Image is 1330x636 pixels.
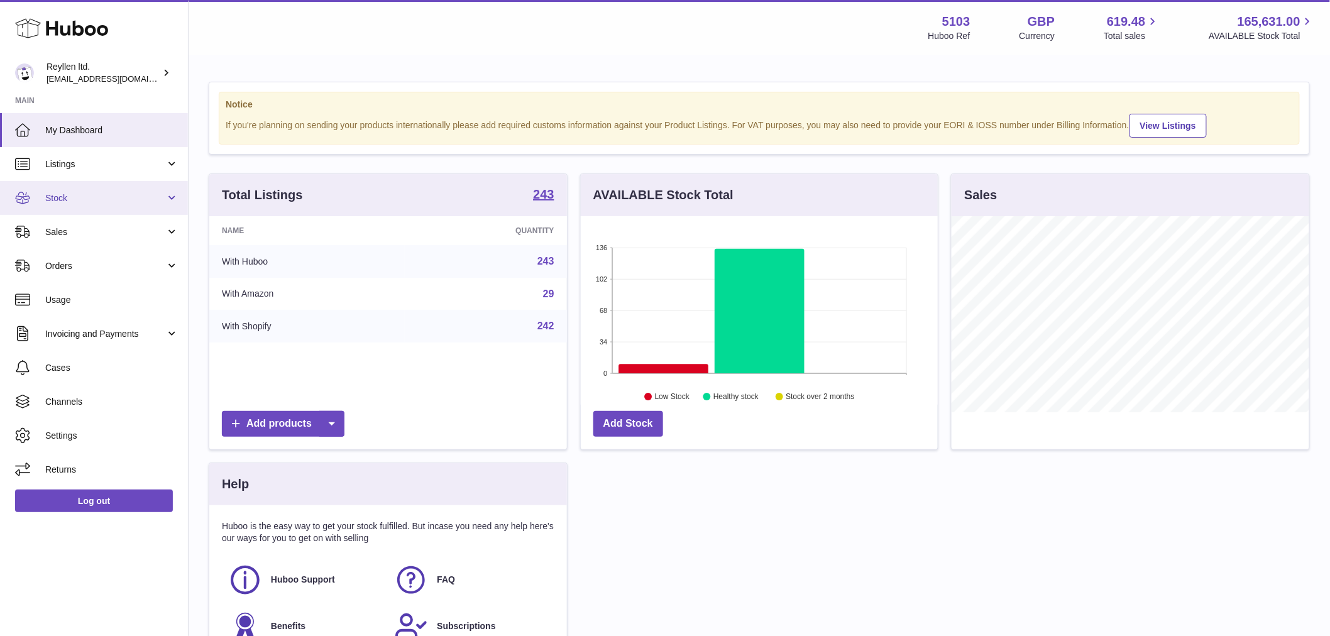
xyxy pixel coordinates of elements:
text: Stock over 2 months [786,393,854,402]
span: Cases [45,362,179,374]
span: 165,631.00 [1238,13,1300,30]
a: FAQ [394,563,547,597]
span: Invoicing and Payments [45,328,165,340]
th: Name [209,216,405,245]
a: Huboo Support [228,563,382,597]
span: Sales [45,226,165,238]
div: If you're planning on sending your products internationally please add required customs informati... [226,112,1293,138]
a: 243 [533,188,554,203]
span: Huboo Support [271,574,335,586]
h3: Sales [964,187,997,204]
span: Usage [45,294,179,306]
h3: Total Listings [222,187,303,204]
span: Returns [45,464,179,476]
td: With Huboo [209,245,405,278]
a: 165,631.00 AVAILABLE Stock Total [1209,13,1315,42]
p: Huboo is the easy way to get your stock fulfilled. But incase you need any help here's our ways f... [222,520,554,544]
text: 102 [596,275,607,283]
th: Quantity [405,216,566,245]
a: 29 [543,288,554,299]
span: Listings [45,158,165,170]
img: internalAdmin-5103@internal.huboo.com [15,63,34,82]
h3: AVAILABLE Stock Total [593,187,734,204]
span: Channels [45,396,179,408]
h3: Help [222,476,249,493]
div: Currency [1019,30,1055,42]
strong: 5103 [942,13,970,30]
td: With Shopify [209,310,405,343]
span: Stock [45,192,165,204]
a: Log out [15,490,173,512]
text: Healthy stock [713,393,759,402]
text: Low Stock [655,393,690,402]
span: Settings [45,430,179,442]
span: Orders [45,260,165,272]
span: Total sales [1104,30,1160,42]
a: 619.48 Total sales [1104,13,1160,42]
text: 34 [600,338,607,346]
strong: Notice [226,99,1293,111]
span: Benefits [271,620,305,632]
span: AVAILABLE Stock Total [1209,30,1315,42]
span: My Dashboard [45,124,179,136]
div: Huboo Ref [928,30,970,42]
strong: 243 [533,188,554,200]
span: [EMAIL_ADDRESS][DOMAIN_NAME] [47,74,185,84]
text: 136 [596,244,607,251]
span: FAQ [437,574,455,586]
div: Reyllen ltd. [47,61,160,85]
a: Add Stock [593,411,663,437]
a: 242 [537,321,554,331]
span: 619.48 [1107,13,1145,30]
strong: GBP [1028,13,1055,30]
a: View Listings [1129,114,1207,138]
text: 68 [600,307,607,314]
span: Subscriptions [437,620,495,632]
text: 0 [603,370,607,377]
a: 243 [537,256,554,266]
a: Add products [222,411,344,437]
td: With Amazon [209,278,405,310]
